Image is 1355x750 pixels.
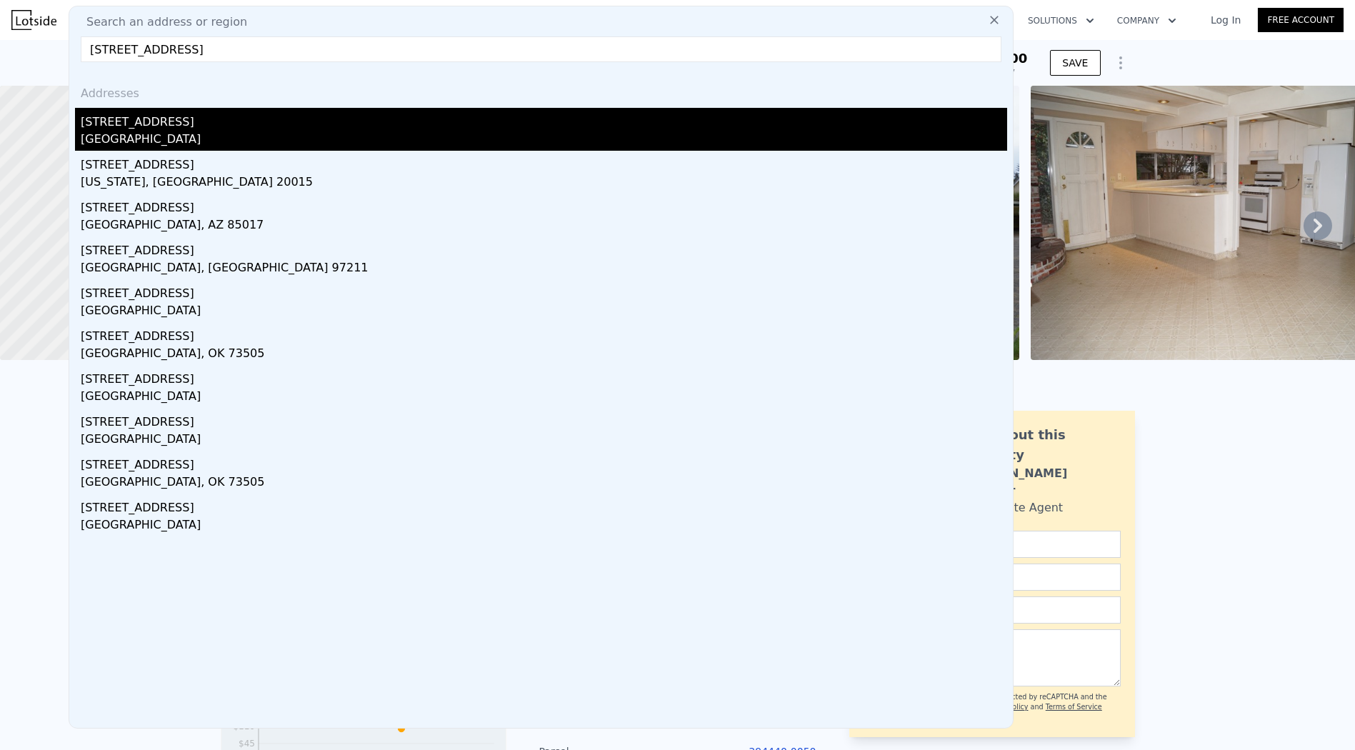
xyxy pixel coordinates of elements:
img: Lotside [11,10,56,30]
a: Log In [1194,13,1258,27]
div: [STREET_ADDRESS] [81,151,1007,174]
tspan: $110 [233,721,255,731]
div: This site is protected by reCAPTCHA and the Google and apply. [955,692,1120,723]
div: [US_STATE], [GEOGRAPHIC_DATA] 20015 [81,174,1007,194]
button: Show Options [1106,49,1135,77]
div: [GEOGRAPHIC_DATA] [81,388,1007,408]
div: [STREET_ADDRESS] [81,365,1007,388]
div: [GEOGRAPHIC_DATA], AZ 85017 [81,216,1007,236]
button: Company [1106,8,1188,34]
div: [GEOGRAPHIC_DATA], OK 73505 [81,474,1007,494]
span: Search an address or region [75,14,247,31]
a: Terms of Service [1046,703,1102,711]
button: Solutions [1016,8,1106,34]
div: Addresses [75,74,1007,108]
tspan: $45 [239,739,255,749]
div: [STREET_ADDRESS] [81,108,1007,131]
div: [STREET_ADDRESS] [81,194,1007,216]
div: [GEOGRAPHIC_DATA] [81,516,1007,536]
div: [PERSON_NAME] Bahadur [961,465,1121,499]
div: [GEOGRAPHIC_DATA] [81,131,1007,151]
div: [GEOGRAPHIC_DATA], [GEOGRAPHIC_DATA] 97211 [81,259,1007,279]
button: SAVE [1050,50,1100,76]
div: [STREET_ADDRESS] [81,451,1007,474]
div: [STREET_ADDRESS] [81,322,1007,345]
div: [GEOGRAPHIC_DATA] [81,431,1007,451]
div: [STREET_ADDRESS] [81,408,1007,431]
div: Ask about this property [961,425,1121,465]
div: [STREET_ADDRESS] [81,236,1007,259]
div: [STREET_ADDRESS] [81,494,1007,516]
div: [GEOGRAPHIC_DATA] [81,302,1007,322]
div: [GEOGRAPHIC_DATA], OK 73505 [81,345,1007,365]
a: Free Account [1258,8,1344,32]
input: Enter an address, city, region, neighborhood or zip code [81,36,1001,62]
div: [STREET_ADDRESS] [81,279,1007,302]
